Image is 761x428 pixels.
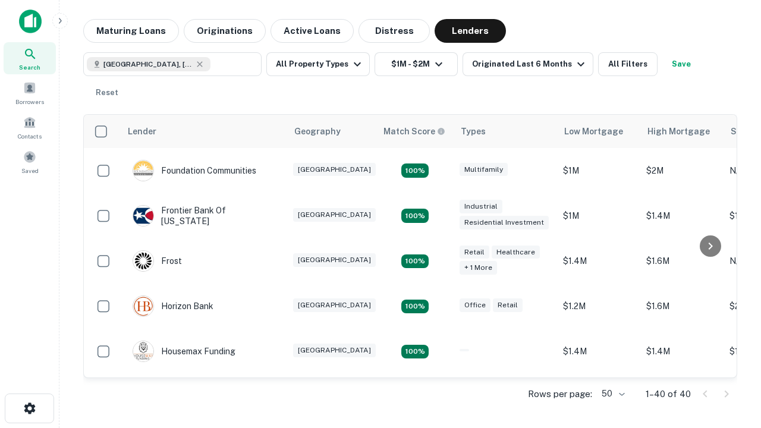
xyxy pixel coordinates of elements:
[133,250,182,272] div: Frost
[128,124,156,139] div: Lender
[460,298,490,312] div: Office
[557,238,640,284] td: $1.4M
[640,284,724,329] td: $1.6M
[287,115,376,148] th: Geography
[401,163,429,178] div: Matching Properties: 4, hasApolloMatch: undefined
[640,374,724,419] td: $1.6M
[557,148,640,193] td: $1M
[640,148,724,193] td: $2M
[4,111,56,143] a: Contacts
[461,124,486,139] div: Types
[293,253,376,267] div: [GEOGRAPHIC_DATA]
[133,251,153,271] img: picture
[647,124,710,139] div: High Mortgage
[88,81,126,105] button: Reset
[293,208,376,222] div: [GEOGRAPHIC_DATA]
[293,163,376,177] div: [GEOGRAPHIC_DATA]
[640,115,724,148] th: High Mortgage
[557,193,640,238] td: $1M
[133,205,275,226] div: Frontier Bank Of [US_STATE]
[121,115,287,148] th: Lender
[492,246,540,259] div: Healthcare
[133,296,153,316] img: picture
[702,333,761,390] iframe: Chat Widget
[460,246,489,259] div: Retail
[133,206,153,226] img: picture
[454,115,557,148] th: Types
[4,77,56,109] a: Borrowers
[375,52,458,76] button: $1M - $2M
[19,62,40,72] span: Search
[528,387,592,401] p: Rows per page:
[184,19,266,43] button: Originations
[460,163,508,177] div: Multifamily
[460,200,502,213] div: Industrial
[376,115,454,148] th: Capitalize uses an advanced AI algorithm to match your search with the best lender. The match sco...
[557,115,640,148] th: Low Mortgage
[133,160,153,181] img: picture
[266,52,370,76] button: All Property Types
[640,238,724,284] td: $1.6M
[646,387,691,401] p: 1–40 of 40
[293,344,376,357] div: [GEOGRAPHIC_DATA]
[597,385,627,402] div: 50
[598,52,658,76] button: All Filters
[21,166,39,175] span: Saved
[4,146,56,178] a: Saved
[15,97,44,106] span: Borrowers
[383,125,445,138] div: Capitalize uses an advanced AI algorithm to match your search with the best lender. The match sco...
[18,131,42,141] span: Contacts
[83,19,179,43] button: Maturing Loans
[103,59,193,70] span: [GEOGRAPHIC_DATA], [GEOGRAPHIC_DATA], [GEOGRAPHIC_DATA]
[19,10,42,33] img: capitalize-icon.png
[401,345,429,359] div: Matching Properties: 4, hasApolloMatch: undefined
[271,19,354,43] button: Active Loans
[460,261,497,275] div: + 1 more
[133,160,256,181] div: Foundation Communities
[640,329,724,374] td: $1.4M
[294,124,341,139] div: Geography
[133,295,213,317] div: Horizon Bank
[383,125,443,138] h6: Match Score
[557,374,640,419] td: $1.4M
[133,341,153,361] img: picture
[564,124,623,139] div: Low Mortgage
[640,193,724,238] td: $1.4M
[401,254,429,269] div: Matching Properties: 4, hasApolloMatch: undefined
[557,329,640,374] td: $1.4M
[401,209,429,223] div: Matching Properties: 4, hasApolloMatch: undefined
[133,341,235,362] div: Housemax Funding
[293,298,376,312] div: [GEOGRAPHIC_DATA]
[472,57,588,71] div: Originated Last 6 Months
[401,300,429,314] div: Matching Properties: 4, hasApolloMatch: undefined
[493,298,523,312] div: Retail
[463,52,593,76] button: Originated Last 6 Months
[4,42,56,74] a: Search
[460,216,549,229] div: Residential Investment
[557,284,640,329] td: $1.2M
[435,19,506,43] button: Lenders
[359,19,430,43] button: Distress
[662,52,700,76] button: Save your search to get updates of matches that match your search criteria.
